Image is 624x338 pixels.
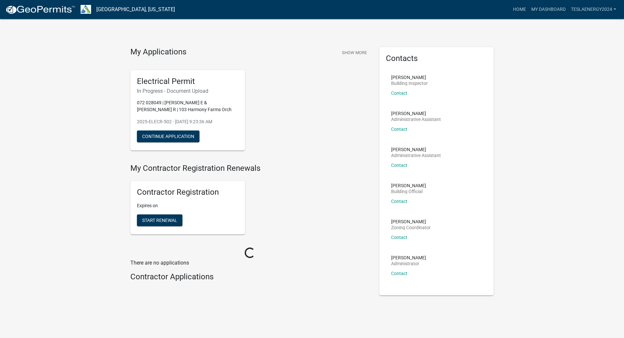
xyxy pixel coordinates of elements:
[339,47,369,58] button: Show More
[130,164,369,240] wm-registration-list-section: My Contractor Registration Renewals
[130,272,369,282] h4: Contractor Applications
[96,4,175,15] a: [GEOGRAPHIC_DATA], [US_STATE]
[386,54,487,63] h5: Contacts
[391,147,441,152] p: [PERSON_NAME]
[137,130,199,142] button: Continue Application
[510,3,529,16] a: Home
[137,214,182,226] button: Start Renewal
[130,47,186,57] h4: My Applications
[568,3,619,16] a: TeslaEnergy2024
[391,271,407,276] a: Contact
[391,261,426,266] p: Administrator
[130,259,369,267] p: There are no applications
[391,163,407,168] a: Contact
[391,111,441,116] p: [PERSON_NAME]
[137,99,238,113] p: 072 028049 | [PERSON_NAME] E & [PERSON_NAME] R | 103 Harmony Farms Orch
[130,272,369,284] wm-workflow-list-section: Contractor Applications
[81,5,91,14] img: Troup County, Georgia
[130,164,369,173] h4: My Contractor Registration Renewals
[137,88,238,94] h6: In Progress - Document Upload
[391,75,428,80] p: [PERSON_NAME]
[391,225,431,230] p: Zoning Coordinator
[391,189,426,194] p: Building Official
[142,218,177,223] span: Start Renewal
[391,235,407,240] a: Contact
[137,188,238,197] h5: Contractor Registration
[391,127,407,132] a: Contact
[391,90,407,96] a: Contact
[391,199,407,204] a: Contact
[529,3,568,16] a: My Dashboard
[391,81,428,86] p: Building Inspector
[137,77,238,86] h5: Electrical Permit
[391,153,441,158] p: Administrative Assistant
[137,202,238,209] p: Expires on
[391,117,441,122] p: Administrative Assistant
[391,255,426,260] p: [PERSON_NAME]
[391,183,426,188] p: [PERSON_NAME]
[391,219,431,224] p: [PERSON_NAME]
[137,118,238,125] p: 2025-ELECR-502 - [DATE] 9:23:36 AM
